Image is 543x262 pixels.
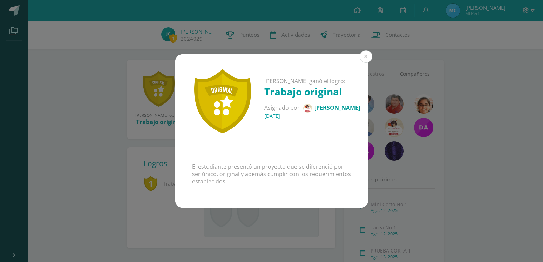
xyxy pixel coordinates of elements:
h1: Trabajo original [264,85,360,98]
span: [PERSON_NAME] [314,103,360,111]
p: [PERSON_NAME] ganó el logro: [264,78,360,85]
p: El estudiante presentó un proyecto que se diferenció por ser único, original y además cumplir con... [192,163,351,185]
button: Close (Esc) [360,50,372,63]
p: Asignado por [264,104,360,113]
h4: [DATE] [264,113,360,119]
img: c6630c178f6884a5da38b0ffa091a596.png [303,104,312,113]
